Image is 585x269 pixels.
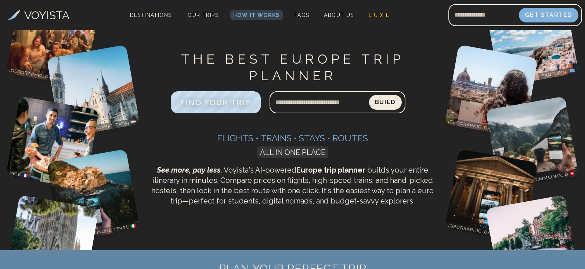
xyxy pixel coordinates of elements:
img: Cinque Terre [47,149,140,242]
span: Destinations [127,9,175,31]
button: Get Started [519,8,578,22]
span: How It Works [233,12,280,18]
span: Our Trips [188,12,219,18]
button: FIND YOUR TRIP [171,91,260,113]
img: Rome [445,149,538,242]
button: Build [369,95,402,110]
span: See more, pay less. [157,166,222,174]
img: Nice [6,96,100,190]
p: Voyista's AI-powered builds your entire itinerary in minutes. Compare prices on flights, high-spe... [149,165,436,206]
a: Our Trips [185,10,221,20]
img: Voyista Logo [7,10,21,20]
p: Nice 🇫🇷 [6,169,32,180]
a: FAQs [292,10,313,20]
span: ALL IN ONE PLACE [257,146,328,158]
span: FIND YOUR TRIP [180,98,251,107]
a: FIND YOUR TRIP [171,100,260,107]
img: Florence [445,45,538,138]
span: L U X E [369,12,390,18]
strong: Europe trip planner [296,166,365,174]
a: VOYISTA [7,7,69,24]
input: Email address [448,6,519,24]
h3: Flights • Trains • Stays • Routes [149,132,436,144]
a: About Us [321,10,357,20]
img: Budapest [47,45,140,138]
span: About Us [324,12,354,18]
a: L U X E [366,10,393,20]
h3: VOYISTA [24,7,69,24]
input: Search query [270,93,369,111]
img: Gimmelwald [485,96,579,190]
h1: THE BEST EUROPE TRIP PLANNER [149,51,436,84]
span: FAQs [295,12,310,18]
a: How It Works [230,10,283,20]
